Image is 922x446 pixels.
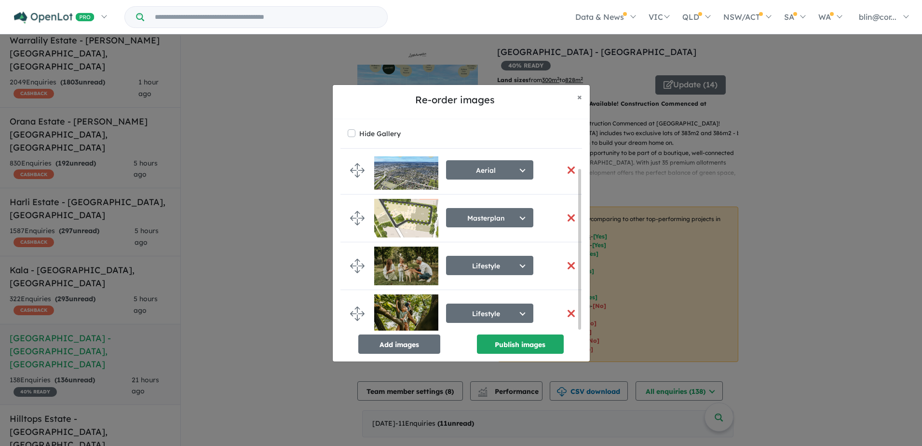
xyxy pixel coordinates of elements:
img: Littlehampton%20-%20Hampton%20Park___1742786148.jpg [374,247,438,285]
h5: Re-order images [340,93,569,107]
span: blin@cor... [859,12,896,22]
img: drag.svg [350,307,365,321]
span: × [577,91,582,102]
img: drag.svg [350,163,365,178]
img: Openlot PRO Logo White [14,12,95,24]
button: Lifestyle [446,256,533,275]
button: Aerial [446,160,533,180]
label: Hide Gallery [359,127,401,140]
button: Masterplan [446,208,533,227]
button: Lifestyle [446,304,533,323]
button: Publish images [477,334,564,354]
img: Littlehampton%20Estate%20-%20Hampton%20Park___1746752423.png [374,151,438,190]
img: Littlehampton%20Estate%20-%20Hampton%20Park___1751004775.png [374,199,438,237]
input: Try estate name, suburb, builder or developer [146,7,385,28]
img: drag.svg [350,259,365,273]
img: drag.svg [350,211,365,225]
button: Add images [358,334,440,354]
img: Littlehampton%20-%20Hampton%20Park___1742785912.jpg [374,294,438,333]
